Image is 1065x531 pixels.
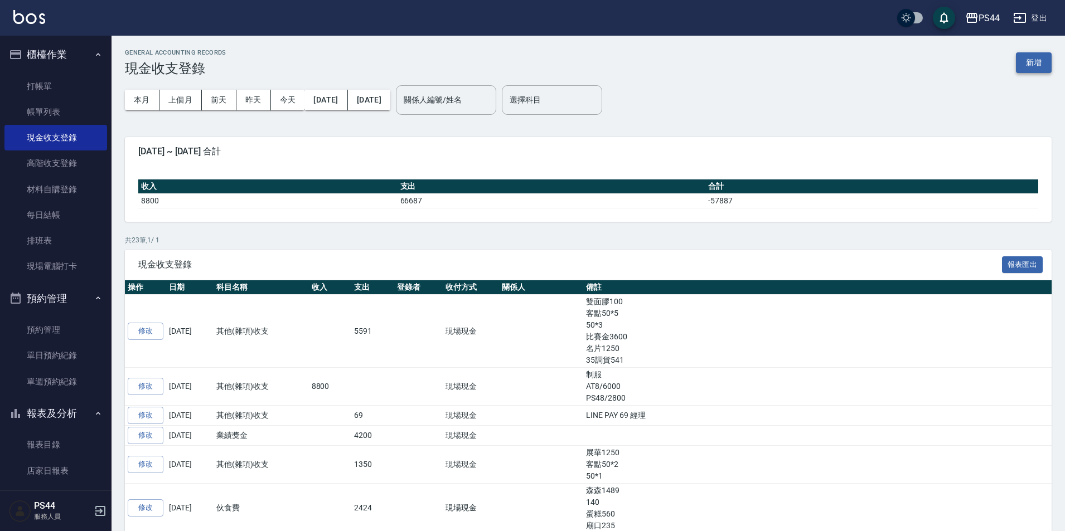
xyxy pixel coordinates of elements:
[128,323,163,340] a: 修改
[583,295,1052,368] td: 雙面膠100 客點50*5 50*3 比賽金3600 名片1250 35調貨541
[125,90,159,110] button: 本月
[13,10,45,24] img: Logo
[4,369,107,394] a: 單週預約紀錄
[214,295,309,368] td: 其他(雜項)收支
[443,368,499,406] td: 現場現金
[443,445,499,483] td: 現場現金
[128,378,163,395] a: 修改
[166,445,214,483] td: [DATE]
[214,426,309,446] td: 業績獎金
[1002,259,1043,269] a: 報表匯出
[443,406,499,426] td: 現場現金
[398,179,706,194] th: 支出
[351,445,394,483] td: 1350
[34,500,91,511] h5: PS44
[4,150,107,176] a: 高階收支登錄
[394,280,443,295] th: 登錄者
[202,90,236,110] button: 前天
[443,280,499,295] th: 收付方式
[128,427,163,444] a: 修改
[9,500,31,522] img: Person
[1009,8,1052,28] button: 登出
[166,426,214,446] td: [DATE]
[979,11,1000,25] div: PS44
[128,499,163,517] a: 修改
[4,254,107,279] a: 現場電腦打卡
[583,280,1052,295] th: 備註
[351,406,394,426] td: 69
[34,511,91,522] p: 服務人員
[351,280,394,295] th: 支出
[159,90,202,110] button: 上個月
[128,456,163,473] a: 修改
[138,193,398,208] td: 8800
[4,74,107,99] a: 打帳單
[166,280,214,295] th: 日期
[214,406,309,426] td: 其他(雜項)收支
[398,193,706,208] td: 66687
[236,90,271,110] button: 昨天
[1002,256,1043,274] button: 報表匯出
[214,445,309,483] td: 其他(雜項)收支
[348,90,390,110] button: [DATE]
[138,179,398,194] th: 收入
[166,406,214,426] td: [DATE]
[166,295,214,368] td: [DATE]
[214,368,309,406] td: 其他(雜項)收支
[128,407,163,424] a: 修改
[933,7,955,29] button: save
[138,259,1002,270] span: 現金收支登錄
[214,280,309,295] th: 科目名稱
[166,368,214,406] td: [DATE]
[304,90,347,110] button: [DATE]
[351,295,394,368] td: 5591
[961,7,1004,30] button: PS44
[125,235,1052,245] p: 共 23 筆, 1 / 1
[4,317,107,343] a: 預約管理
[125,61,226,76] h3: 現金收支登錄
[4,40,107,69] button: 櫃檯作業
[583,406,1052,426] td: LINE PAY 69 經理
[583,445,1052,483] td: 展華1250 客點50*2 50*1
[125,49,226,56] h2: GENERAL ACCOUNTING RECORDS
[309,368,352,406] td: 8800
[4,432,107,457] a: 報表目錄
[705,193,1038,208] td: -57887
[1016,52,1052,73] button: 新增
[4,125,107,150] a: 現金收支登錄
[4,399,107,428] button: 報表及分析
[309,280,352,295] th: 收入
[4,458,107,484] a: 店家日報表
[125,280,166,295] th: 操作
[138,146,1038,157] span: [DATE] ~ [DATE] 合計
[4,177,107,202] a: 材料自購登錄
[4,99,107,125] a: 帳單列表
[443,295,499,368] td: 現場現金
[583,368,1052,406] td: 制服 AT8/6000 PS48/2800
[351,426,394,446] td: 4200
[499,280,583,295] th: 關係人
[4,228,107,254] a: 排班表
[4,484,107,509] a: 互助日報表
[705,179,1038,194] th: 合計
[4,343,107,368] a: 單日預約紀錄
[443,426,499,446] td: 現場現金
[271,90,305,110] button: 今天
[4,202,107,228] a: 每日結帳
[1016,57,1052,67] a: 新增
[4,284,107,313] button: 預約管理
